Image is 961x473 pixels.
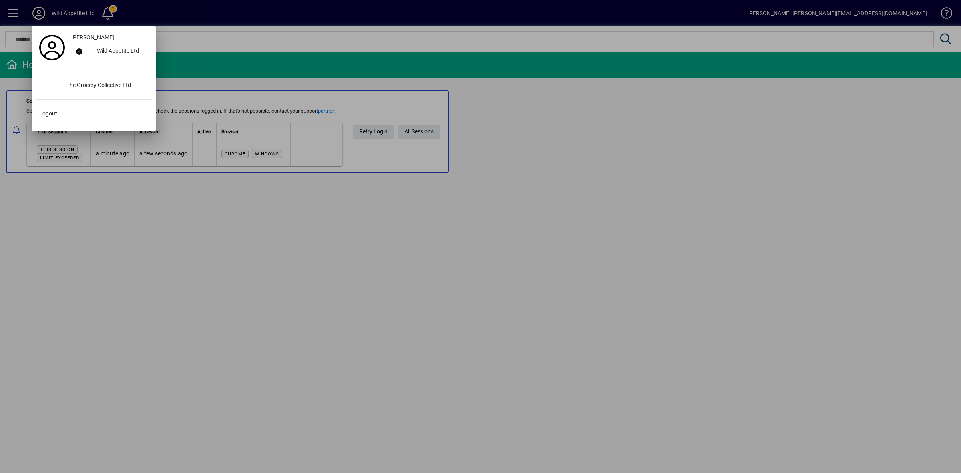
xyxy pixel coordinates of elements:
[60,78,152,93] div: The Grocery Collective Ltd
[36,40,68,55] a: Profile
[36,78,152,93] button: The Grocery Collective Ltd
[39,109,57,118] span: Logout
[71,33,114,42] span: [PERSON_NAME]
[90,44,152,59] div: Wild Appetite Ltd
[36,106,152,121] button: Logout
[68,30,152,44] a: [PERSON_NAME]
[68,44,152,59] button: Wild Appetite Ltd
